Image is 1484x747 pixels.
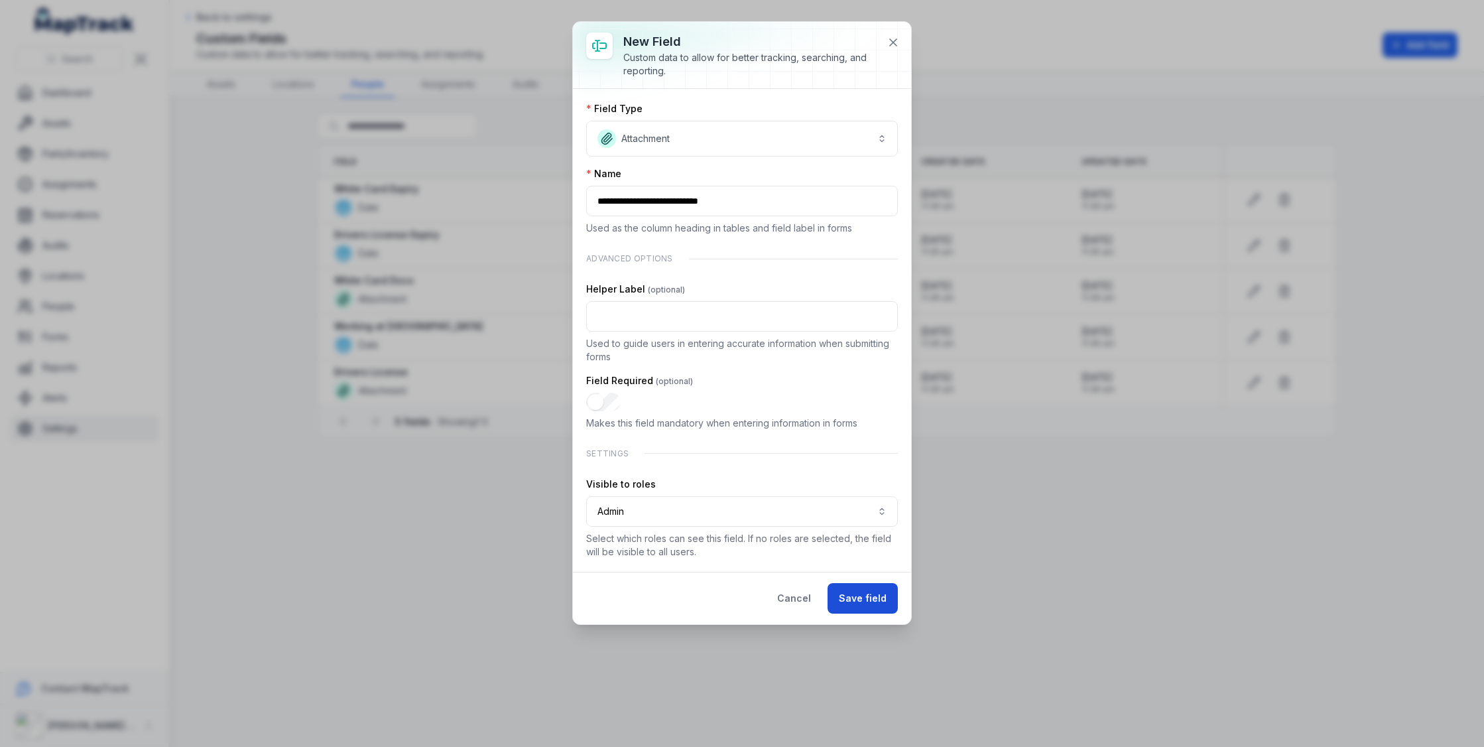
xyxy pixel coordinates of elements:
[623,33,877,51] h3: New field
[586,167,621,180] label: Name
[586,121,898,157] button: Attachment
[586,532,898,559] p: Select which roles can see this field. If no roles are selected, the field will be visible to all...
[828,583,898,614] button: Save field
[766,583,822,614] button: Cancel
[586,245,898,272] div: Advanced Options
[586,496,898,527] button: Admin
[586,337,898,364] p: Used to guide users in entering accurate information when submitting forms
[586,186,898,216] input: :ril:-form-item-label
[586,478,656,491] label: Visible to roles
[586,102,643,115] label: Field Type
[586,301,898,332] input: :rin:-form-item-label
[623,51,877,78] div: Custom data to allow for better tracking, searching, and reporting.
[586,374,693,387] label: Field Required
[586,393,621,411] input: :rio:-form-item-label
[586,222,898,235] p: Used as the column heading in tables and field label in forms
[586,441,898,467] div: Settings
[586,417,898,430] p: Makes this field mandatory when entering information in forms
[586,283,685,296] label: Helper Label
